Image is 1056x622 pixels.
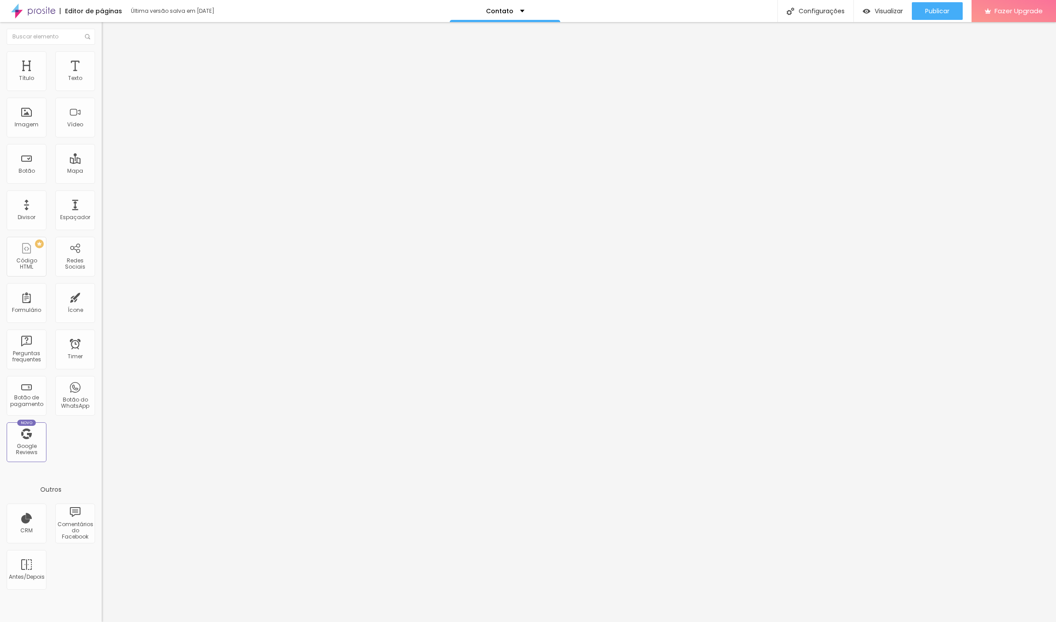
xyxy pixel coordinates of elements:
[787,8,794,15] img: Icone
[15,121,38,128] div: Imagem
[9,574,44,580] div: Antes/Depois
[486,8,513,14] p: Contato
[12,307,41,313] div: Formulário
[131,8,233,14] div: Última versão salva em [DATE]
[995,7,1043,15] span: Fazer Upgrade
[57,397,92,410] div: Botão do WhatsApp
[863,8,870,15] img: view-1.svg
[925,8,949,15] span: Publicar
[875,8,903,15] span: Visualizar
[9,443,44,456] div: Google Reviews
[18,214,35,220] div: Divisor
[19,75,34,81] div: Título
[9,258,44,270] div: Código HTML
[57,521,92,540] div: Comentários do Facebook
[17,420,36,426] div: Novo
[85,34,90,39] img: Icone
[68,75,82,81] div: Texto
[854,2,912,20] button: Visualizar
[57,258,92,270] div: Redes Sociais
[60,214,90,220] div: Espaçador
[68,353,83,360] div: Timer
[9,350,44,363] div: Perguntas frequentes
[67,121,83,128] div: Vídeo
[912,2,963,20] button: Publicar
[9,394,44,407] div: Botão de pagamento
[7,29,95,45] input: Buscar elemento
[19,168,35,174] div: Botão
[68,307,83,313] div: Ícone
[67,168,83,174] div: Mapa
[60,8,122,14] div: Editor de páginas
[20,527,33,534] div: CRM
